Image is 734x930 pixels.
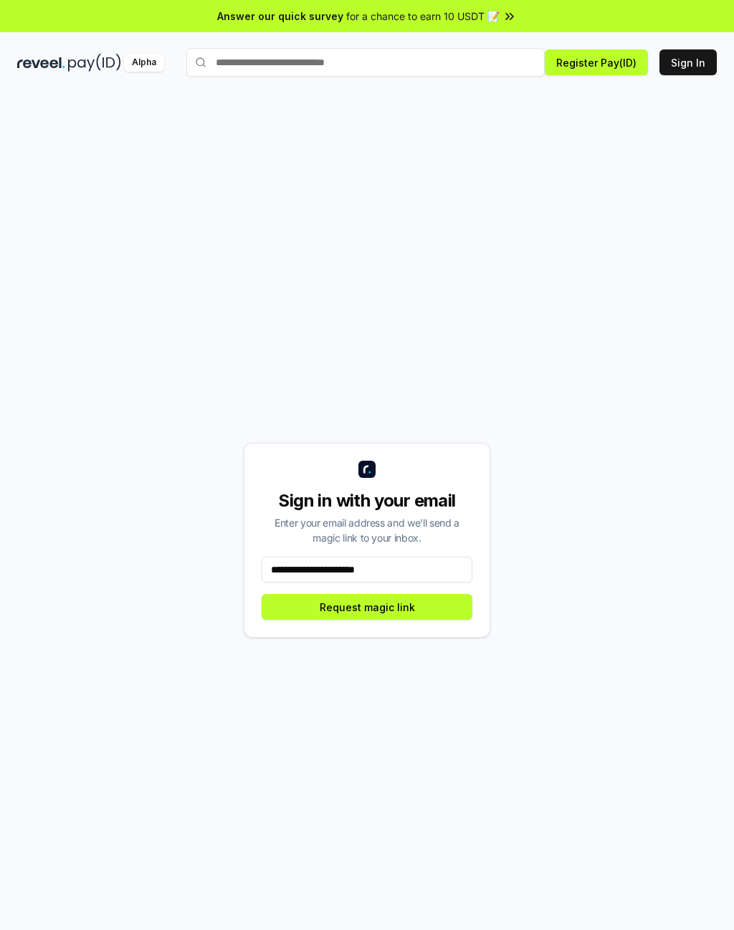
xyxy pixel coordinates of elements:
img: reveel_dark [17,54,65,72]
span: for a chance to earn 10 USDT 📝 [346,9,500,24]
div: Alpha [124,54,164,72]
div: Sign in with your email [262,489,472,512]
img: logo_small [358,461,376,478]
button: Sign In [659,49,717,75]
div: Enter your email address and we’ll send a magic link to your inbox. [262,515,472,545]
button: Register Pay(ID) [545,49,648,75]
span: Answer our quick survey [217,9,343,24]
img: pay_id [68,54,121,72]
button: Request magic link [262,594,472,620]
